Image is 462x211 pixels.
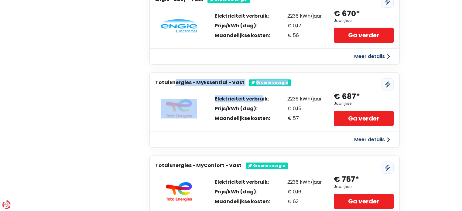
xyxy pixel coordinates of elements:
[334,28,393,43] a: Ga verder
[215,180,270,185] div: Elektriciteit verbruik:
[287,106,322,111] div: € 0,15
[215,23,270,28] div: Prijs/kWh (dag):
[334,19,351,23] div: Jaarlijkse
[287,180,322,185] div: 2236 kWh/jaar
[287,33,322,38] div: € 56
[287,14,322,19] div: 2236 kWh/jaar
[334,101,351,106] div: Jaarlijkse
[161,182,197,201] img: TotalEnergies
[334,92,360,102] div: € 687*
[287,116,322,121] div: € 57
[246,162,288,169] div: Groene energie
[287,23,322,28] div: € 0,17
[287,97,322,101] div: 2236 kWh/jaar
[155,80,245,85] h3: TotalEnergies - MyEssential - Vast
[351,134,394,145] button: Meer details
[161,99,197,118] img: TotalEnergies
[161,19,197,32] img: Engie
[249,79,291,86] div: Groene energie
[287,199,322,204] div: € 63
[334,175,359,185] div: € 757*
[334,194,393,209] a: Ga verder
[215,199,270,204] div: Maandelijkse kosten:
[215,189,270,194] div: Prijs/kWh (dag):
[215,106,270,111] div: Prijs/kWh (dag):
[155,162,241,168] h3: TotalEnergies - MyConfort - Vast
[334,111,393,126] a: Ga verder
[334,9,360,19] div: € 670*
[287,189,322,194] div: € 0,16
[351,51,394,62] button: Meer details
[215,14,270,19] div: Elektriciteit verbruik:
[215,116,270,121] div: Maandelijkse kosten:
[215,97,270,101] div: Elektriciteit verbruik:
[215,33,270,38] div: Maandelijkse kosten:
[334,185,351,189] div: Jaarlijkse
